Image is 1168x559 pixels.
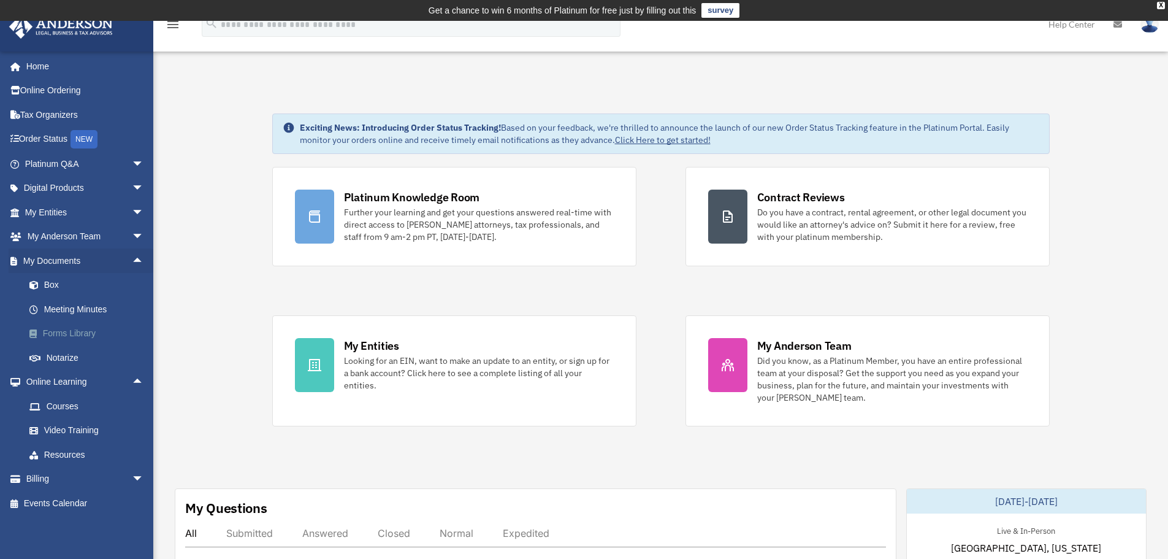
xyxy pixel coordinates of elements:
[300,122,501,133] strong: Exciting News: Introducing Order Status Tracking!
[9,370,162,395] a: Online Learningarrow_drop_up
[17,322,162,346] a: Forms Library
[226,527,273,539] div: Submitted
[1157,2,1165,9] div: close
[300,121,1039,146] div: Based on your feedback, we're thrilled to announce the launch of our new Order Status Tracking fe...
[757,338,852,353] div: My Anderson Team
[440,527,473,539] div: Normal
[951,541,1101,555] span: [GEOGRAPHIC_DATA], [US_STATE]
[344,355,614,391] div: Looking for an EIN, want to make an update to an entity, or sign up for a bank account? Click her...
[132,200,156,225] span: arrow_drop_down
[17,345,162,370] a: Notarize
[429,3,697,18] div: Get a chance to win 6 months of Platinum for free just by filling out this
[17,273,162,298] a: Box
[166,17,180,32] i: menu
[757,190,845,205] div: Contract Reviews
[615,134,711,145] a: Click Here to get started!
[685,167,1050,266] a: Contract Reviews Do you have a contract, rental agreement, or other legal document you would like...
[166,21,180,32] a: menu
[9,491,162,515] a: Events Calendar
[272,167,636,266] a: Platinum Knowledge Room Further your learning and get your questions answered real-time with dire...
[9,127,162,152] a: Order StatusNEW
[6,15,116,39] img: Anderson Advisors Platinum Portal
[9,200,162,225] a: My Entitiesarrow_drop_down
[185,527,197,539] div: All
[185,499,267,517] div: My Questions
[272,315,636,426] a: My Entities Looking for an EIN, want to make an update to an entity, or sign up for a bank accoun...
[987,523,1065,536] div: Live & In-Person
[9,54,156,79] a: Home
[132,249,156,274] span: arrow_drop_up
[132,176,156,201] span: arrow_drop_down
[17,442,162,467] a: Resources
[71,130,97,148] div: NEW
[9,249,162,273] a: My Documentsarrow_drop_up
[503,527,549,539] div: Expedited
[9,225,162,249] a: My Anderson Teamarrow_drop_down
[132,467,156,492] span: arrow_drop_down
[132,152,156,177] span: arrow_drop_down
[9,152,162,176] a: Platinum Q&Aarrow_drop_down
[9,176,162,201] a: Digital Productsarrow_drop_down
[757,206,1027,243] div: Do you have a contract, rental agreement, or other legal document you would like an attorney's ad...
[344,190,480,205] div: Platinum Knowledge Room
[132,225,156,250] span: arrow_drop_down
[17,394,162,418] a: Courses
[17,297,162,322] a: Meeting Minutes
[9,79,162,103] a: Online Ordering
[205,17,218,30] i: search
[757,355,1027,404] div: Did you know, as a Platinum Member, you have an entire professional team at your disposal? Get th...
[17,418,162,443] a: Video Training
[685,315,1050,426] a: My Anderson Team Did you know, as a Platinum Member, you have an entire professional team at your...
[9,102,162,127] a: Tax Organizers
[701,3,739,18] a: survey
[378,527,410,539] div: Closed
[9,467,162,492] a: Billingarrow_drop_down
[302,527,348,539] div: Answered
[907,489,1146,514] div: [DATE]-[DATE]
[344,206,614,243] div: Further your learning and get your questions answered real-time with direct access to [PERSON_NAM...
[344,338,399,353] div: My Entities
[132,370,156,395] span: arrow_drop_up
[1140,15,1159,33] img: User Pic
